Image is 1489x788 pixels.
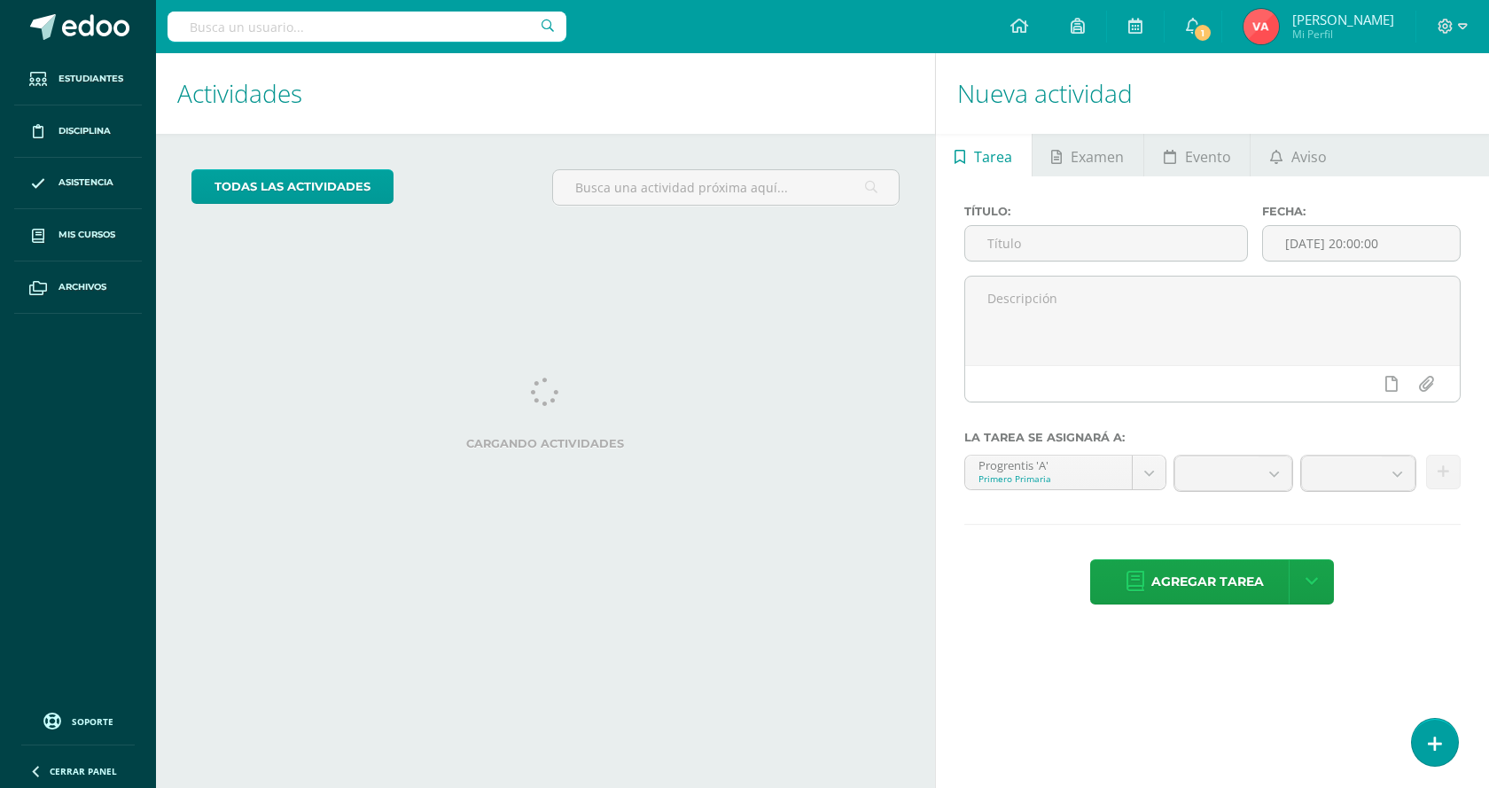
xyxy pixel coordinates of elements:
a: Aviso [1251,134,1345,176]
a: todas las Actividades [191,169,394,204]
h1: Nueva actividad [957,53,1468,134]
span: Tarea [974,136,1012,178]
span: Agregar tarea [1151,560,1264,604]
a: Asistencia [14,158,142,210]
a: Disciplina [14,105,142,158]
span: [PERSON_NAME] [1292,11,1394,28]
label: La tarea se asignará a: [964,431,1461,444]
span: Examen [1071,136,1124,178]
span: Asistencia [58,176,113,190]
div: Progrentis 'A' [978,456,1119,472]
span: Mi Perfil [1292,27,1394,42]
span: Estudiantes [58,72,123,86]
label: Cargando actividades [191,437,900,450]
div: Primero Primaria [978,472,1119,485]
a: Mis cursos [14,209,142,261]
a: Archivos [14,261,142,314]
a: Progrentis 'A'Primero Primaria [965,456,1166,489]
span: Cerrar panel [50,765,117,777]
span: Archivos [58,280,106,294]
a: Estudiantes [14,53,142,105]
a: Soporte [21,708,135,732]
a: Examen [1033,134,1143,176]
span: Aviso [1291,136,1327,178]
img: 5ef59e455bde36dc0487bc51b4dad64e.png [1243,9,1279,44]
a: Evento [1144,134,1250,176]
span: Mis cursos [58,228,115,242]
span: Disciplina [58,124,111,138]
input: Busca un usuario... [168,12,566,42]
h1: Actividades [177,53,914,134]
input: Fecha de entrega [1263,226,1460,261]
input: Título [965,226,1247,261]
span: Soporte [72,715,113,728]
a: Tarea [936,134,1032,176]
label: Título: [964,205,1248,218]
span: 1 [1193,23,1212,43]
span: Evento [1185,136,1231,178]
input: Busca una actividad próxima aquí... [553,170,898,205]
label: Fecha: [1262,205,1461,218]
